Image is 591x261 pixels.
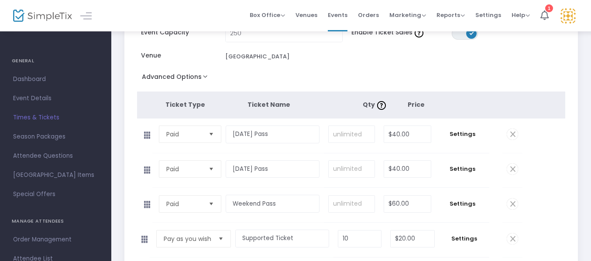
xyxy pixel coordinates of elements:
[226,125,320,143] input: Enter a ticket type name. e.g. General Admission
[13,189,98,200] span: Special Offers
[408,100,425,109] span: Price
[363,100,388,109] span: Qty
[436,11,465,19] span: Reports
[225,52,289,61] div: [GEOGRAPHIC_DATA]
[12,213,100,230] h4: MANAGE ATTENDEES
[13,112,98,123] span: Times & Tickets
[13,93,98,104] span: Event Details
[377,101,386,110] img: question-mark
[141,51,225,60] span: Venue
[545,4,553,12] div: 1
[166,165,202,173] span: Paid
[329,126,375,142] input: unlimited
[165,100,205,109] span: Ticket Type
[415,29,423,37] img: question-mark
[328,4,347,26] span: Events
[166,130,202,139] span: Paid
[391,230,434,247] input: Price
[440,130,485,139] span: Settings
[440,165,485,173] span: Settings
[295,4,317,26] span: Venues
[384,161,430,177] input: Price
[443,234,485,243] span: Settings
[12,52,100,70] h4: GENERAL
[205,196,217,212] button: Select
[358,4,379,26] span: Orders
[329,196,375,212] input: unlimited
[13,150,98,162] span: Attendee Questions
[226,160,320,178] input: Enter a ticket type name. e.g. General Admission
[226,195,320,213] input: Enter a ticket type name. e.g. General Admission
[384,126,430,142] input: Price
[205,126,217,142] button: Select
[440,200,485,208] span: Settings
[137,71,216,86] button: Advanced Options
[13,131,98,142] span: Season Packages
[389,11,426,19] span: Marketing
[470,31,474,35] span: ON
[205,161,217,177] button: Select
[512,11,530,19] span: Help
[329,161,375,177] input: unlimited
[351,28,452,37] span: Enable Ticket Sales
[247,100,290,109] span: Ticket Name
[13,169,98,181] span: [GEOGRAPHIC_DATA] Items
[141,28,225,37] span: Event Capacity
[235,230,329,247] input: Enter a ticket type name. e.g. General Admission
[13,234,98,245] span: Order Management
[215,230,227,247] button: Select
[250,11,285,19] span: Box Office
[164,234,211,243] span: Pay as you wish
[384,196,430,212] input: Price
[166,200,202,208] span: Paid
[13,74,98,85] span: Dashboard
[475,4,501,26] span: Settings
